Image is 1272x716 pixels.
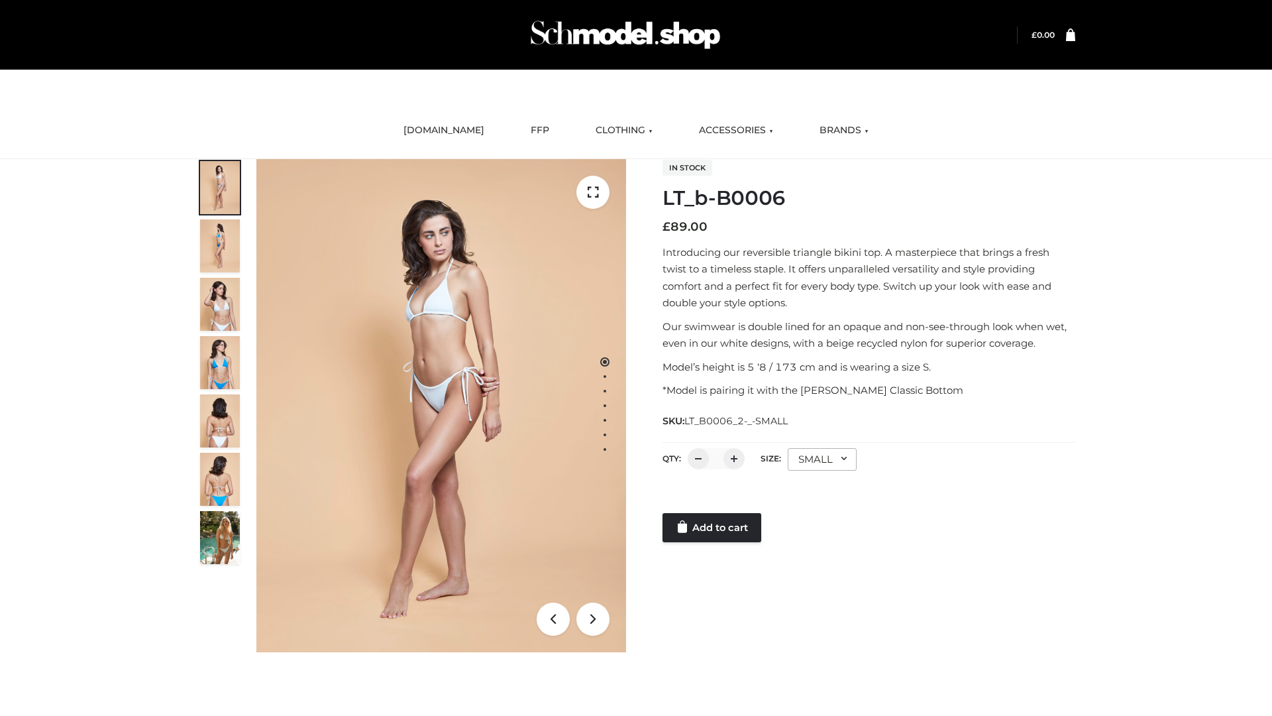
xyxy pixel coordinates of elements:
[200,453,240,506] img: ArielClassicBikiniTop_CloudNine_AzureSky_OW114ECO_8-scaled.jpg
[662,186,1075,210] h1: LT_b-B0006
[1032,30,1037,40] span: £
[200,219,240,272] img: ArielClassicBikiniTop_CloudNine_AzureSky_OW114ECO_2-scaled.jpg
[586,116,662,145] a: CLOTHING
[662,244,1075,312] p: Introducing our reversible triangle bikini top. A masterpiece that brings a fresh twist to a time...
[1032,30,1055,40] a: £0.00
[662,413,789,429] span: SKU:
[761,453,781,463] label: Size:
[1032,30,1055,40] bdi: 0.00
[662,359,1075,376] p: Model’s height is 5 ‘8 / 173 cm and is wearing a size S.
[526,9,725,61] img: Schmodel Admin 964
[662,318,1075,352] p: Our swimwear is double lined for an opaque and non-see-through look when wet, even in our white d...
[394,116,494,145] a: [DOMAIN_NAME]
[200,278,240,331] img: ArielClassicBikiniTop_CloudNine_AzureSky_OW114ECO_3-scaled.jpg
[662,219,670,234] span: £
[684,415,788,427] span: LT_B0006_2-_-SMALL
[662,453,681,463] label: QTY:
[200,161,240,214] img: ArielClassicBikiniTop_CloudNine_AzureSky_OW114ECO_1-scaled.jpg
[662,219,708,234] bdi: 89.00
[200,336,240,389] img: ArielClassicBikiniTop_CloudNine_AzureSky_OW114ECO_4-scaled.jpg
[689,116,783,145] a: ACCESSORIES
[521,116,559,145] a: FFP
[200,511,240,564] img: Arieltop_CloudNine_AzureSky2.jpg
[256,159,626,652] img: ArielClassicBikiniTop_CloudNine_AzureSky_OW114ECO_1
[662,382,1075,399] p: *Model is pairing it with the [PERSON_NAME] Classic Bottom
[788,448,857,471] div: SMALL
[662,160,712,176] span: In stock
[662,513,761,542] a: Add to cart
[200,394,240,447] img: ArielClassicBikiniTop_CloudNine_AzureSky_OW114ECO_7-scaled.jpg
[810,116,878,145] a: BRANDS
